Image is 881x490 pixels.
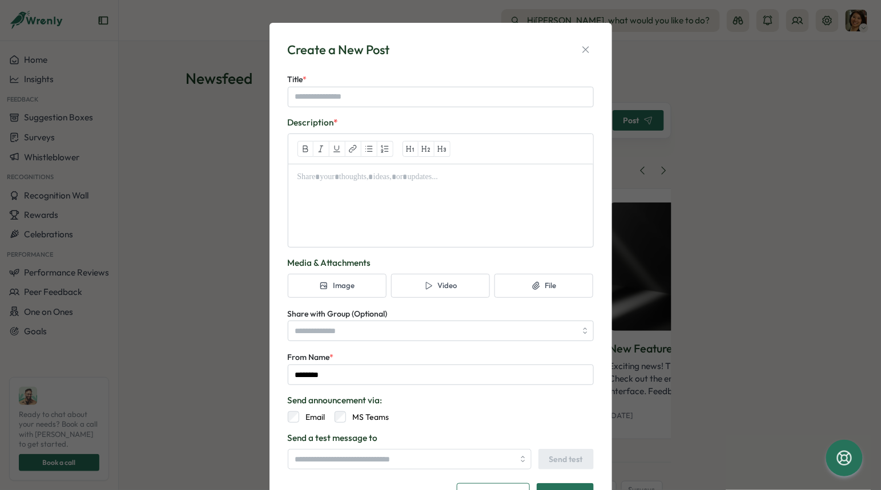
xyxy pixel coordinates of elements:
button: Link [345,141,361,157]
button: Underline [329,141,345,157]
button: Italic [313,141,329,157]
button: Bullet list [361,141,377,157]
button: Bold [297,141,313,157]
label: Share with Group (Optional) [288,308,388,321]
button: Heading 2 [419,141,435,157]
div: Create a New Post [288,41,390,59]
span: Send a test message to [288,432,594,444]
button: Image [288,274,387,298]
span: Send announcement via: [288,394,594,407]
button: Ordered list [377,141,393,157]
button: Heading 1 [403,141,419,157]
span: Media & Attachments [288,257,594,269]
label: Title [288,74,307,86]
button: Video [391,274,490,298]
label: MS Teams [346,411,389,423]
button: Heading 3 [435,141,450,157]
span: Description [288,116,594,129]
label: From Name [288,351,334,364]
label: Email [299,411,325,423]
button: File [494,274,593,298]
